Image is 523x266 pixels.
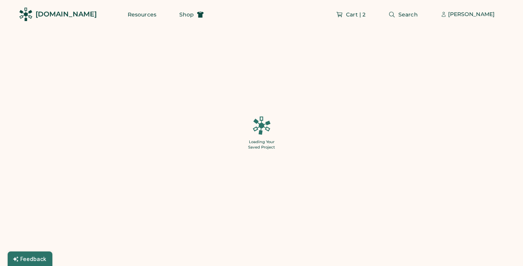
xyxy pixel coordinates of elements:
img: Rendered Logo - Screens [19,8,32,21]
div: [DOMAIN_NAME] [36,10,97,19]
button: Shop [170,7,213,22]
span: Shop [179,12,194,17]
button: Search [379,7,427,22]
span: Search [398,12,418,17]
button: Resources [119,7,166,22]
img: Platens-Green-Loader-Spin.svg [248,116,275,135]
button: Cart | 2 [327,7,375,22]
span: Cart | 2 [346,12,365,17]
div: Loading Your Saved Project [248,139,275,150]
div: [PERSON_NAME] [448,11,495,18]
